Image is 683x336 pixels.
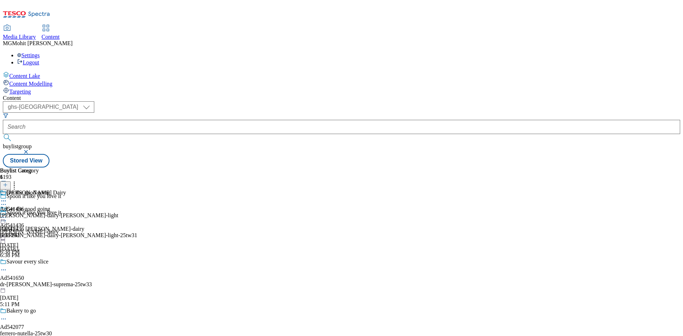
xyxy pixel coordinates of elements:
[3,40,12,46] span: MG
[3,95,680,101] div: Content
[42,25,60,40] a: Content
[3,34,36,40] span: Media Library
[42,34,60,40] span: Content
[9,73,40,79] span: Content Lake
[3,113,9,118] svg: Search Filters
[17,59,39,65] a: Logout
[6,190,66,196] div: [PERSON_NAME] Dairy
[9,81,52,87] span: Content Modelling
[12,40,73,46] span: Mohit [PERSON_NAME]
[3,25,36,40] a: Media Library
[3,154,49,167] button: Stored View
[6,258,48,265] div: Savour every slice
[3,71,680,79] a: Content Lake
[17,52,40,58] a: Settings
[3,79,680,87] a: Content Modelling
[6,308,36,314] div: Bakery to go
[9,89,31,95] span: Targeting
[3,143,32,149] span: buylistgroup
[3,120,680,134] input: Search
[3,87,680,95] a: Targeting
